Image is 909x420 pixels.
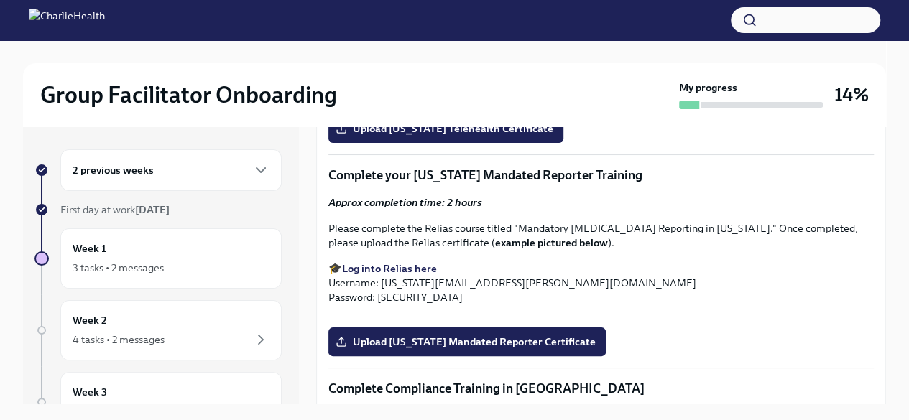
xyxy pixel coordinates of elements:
div: 2 previous weeks [60,149,282,191]
p: Complete your [US_STATE] Mandated Reporter Training [328,167,874,184]
strong: example pictured below [495,236,608,249]
a: First day at work[DATE] [34,202,282,217]
div: 4 tasks • 2 messages [73,332,165,347]
div: 3 tasks • 2 messages [73,261,164,275]
img: CharlieHealth [29,9,105,32]
p: Complete Compliance Training in [GEOGRAPHIC_DATA] [328,380,874,397]
strong: My progress [679,80,737,95]
p: Please complete the Relias course titled "Mandatory [MEDICAL_DATA] Reporting in [US_STATE]." Once... [328,221,874,250]
p: 🎓 Username: [US_STATE][EMAIL_ADDRESS][PERSON_NAME][DOMAIN_NAME] Password: [SECURITY_DATA] [328,261,874,304]
h6: Week 1 [73,241,106,256]
label: Upload [US_STATE] Mandated Reporter Certificate [328,327,606,356]
strong: [DATE] [135,203,170,216]
a: Log into Relias here [342,262,437,275]
strong: Approx completion time: 2 hours [328,196,482,209]
h6: Week 3 [73,384,107,400]
span: First day at work [60,203,170,216]
h3: 14% [834,82,869,108]
h6: 2 previous weeks [73,162,154,178]
a: Week 13 tasks • 2 messages [34,228,282,289]
span: Upload [US_STATE] Telehealth Certificate [338,121,553,136]
h2: Group Facilitator Onboarding [40,80,337,109]
span: Upload [US_STATE] Mandated Reporter Certificate [338,335,596,349]
a: Week 24 tasks • 2 messages [34,300,282,360]
label: Upload [US_STATE] Telehealth Certificate [328,114,563,143]
h6: Week 2 [73,312,107,328]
